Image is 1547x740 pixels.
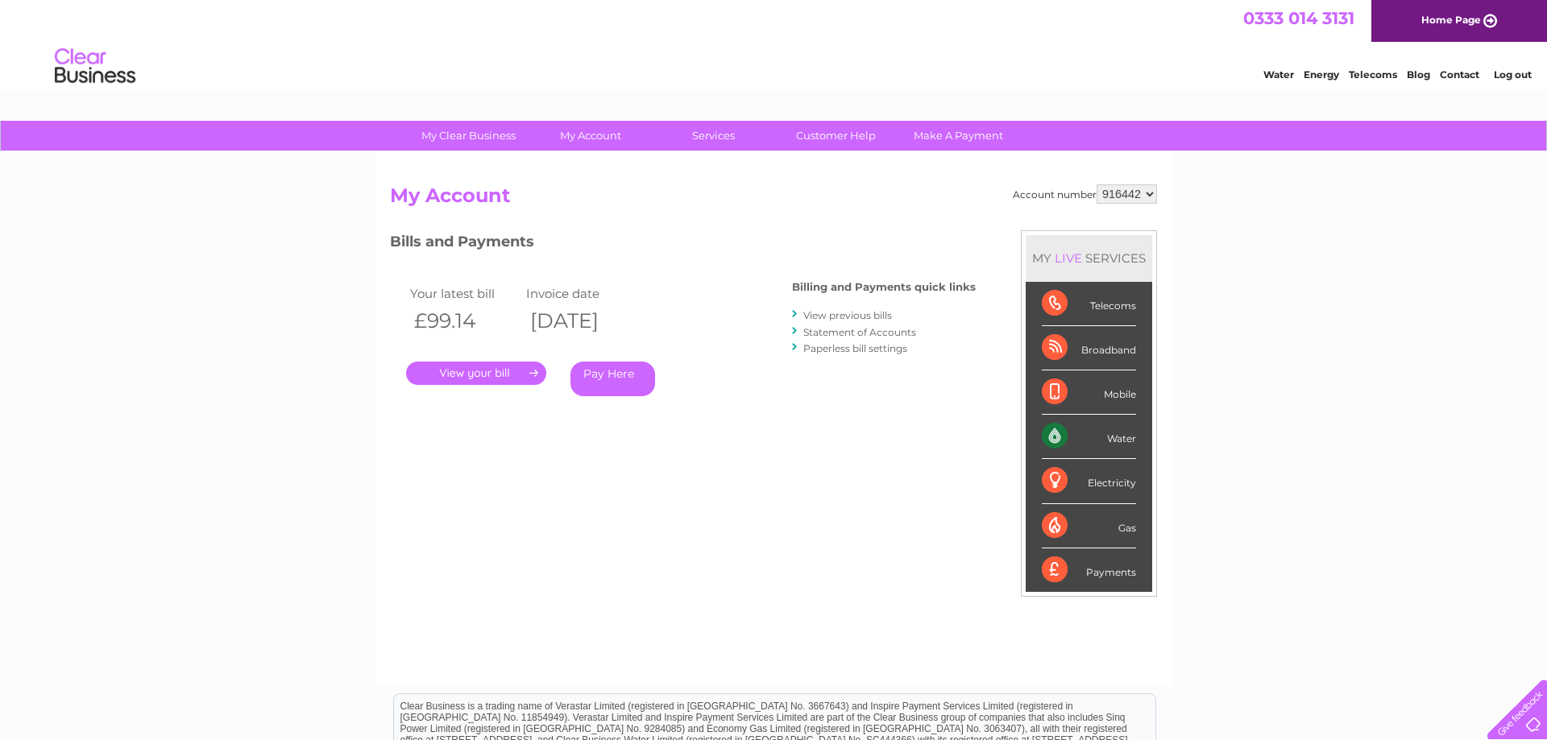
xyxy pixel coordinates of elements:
[1494,68,1532,81] a: Log out
[1349,68,1397,81] a: Telecoms
[1042,282,1136,326] div: Telecoms
[402,121,535,151] a: My Clear Business
[390,184,1157,215] h2: My Account
[792,281,976,293] h4: Billing and Payments quick links
[1026,235,1152,281] div: MY SERVICES
[406,304,522,337] th: £99.14
[390,230,976,258] h3: Bills and Payments
[769,121,902,151] a: Customer Help
[1042,370,1136,415] div: Mobile
[394,9,1155,78] div: Clear Business is a trading name of Verastar Limited (registered in [GEOGRAPHIC_DATA] No. 3667643...
[1013,184,1157,204] div: Account number
[1042,326,1136,370] div: Broadband
[1243,8,1354,28] a: 0333 014 3131
[522,304,638,337] th: [DATE]
[54,42,136,91] img: logo.png
[1051,250,1085,266] div: LIVE
[1407,68,1430,81] a: Blog
[892,121,1025,151] a: Make A Payment
[803,309,892,321] a: View previous bills
[406,283,522,304] td: Your latest bill
[803,326,916,338] a: Statement of Accounts
[1304,68,1339,81] a: Energy
[522,283,638,304] td: Invoice date
[570,362,655,396] a: Pay Here
[1042,548,1136,592] div: Payments
[406,362,546,385] a: .
[803,342,907,354] a: Paperless bill settings
[1042,504,1136,548] div: Gas
[647,121,780,151] a: Services
[1042,415,1136,459] div: Water
[525,121,657,151] a: My Account
[1042,459,1136,503] div: Electricity
[1440,68,1479,81] a: Contact
[1263,68,1294,81] a: Water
